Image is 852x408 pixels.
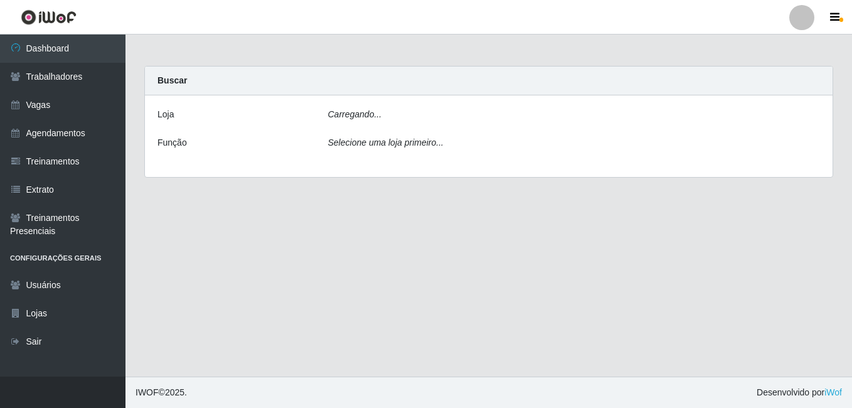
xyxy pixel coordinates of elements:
[157,108,174,121] label: Loja
[824,387,842,397] a: iWof
[136,387,159,397] span: IWOF
[328,137,444,148] i: Selecione uma loja primeiro...
[136,386,187,399] span: © 2025 .
[757,386,842,399] span: Desenvolvido por
[21,9,77,25] img: CoreUI Logo
[157,75,187,85] strong: Buscar
[157,136,187,149] label: Função
[328,109,382,119] i: Carregando...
